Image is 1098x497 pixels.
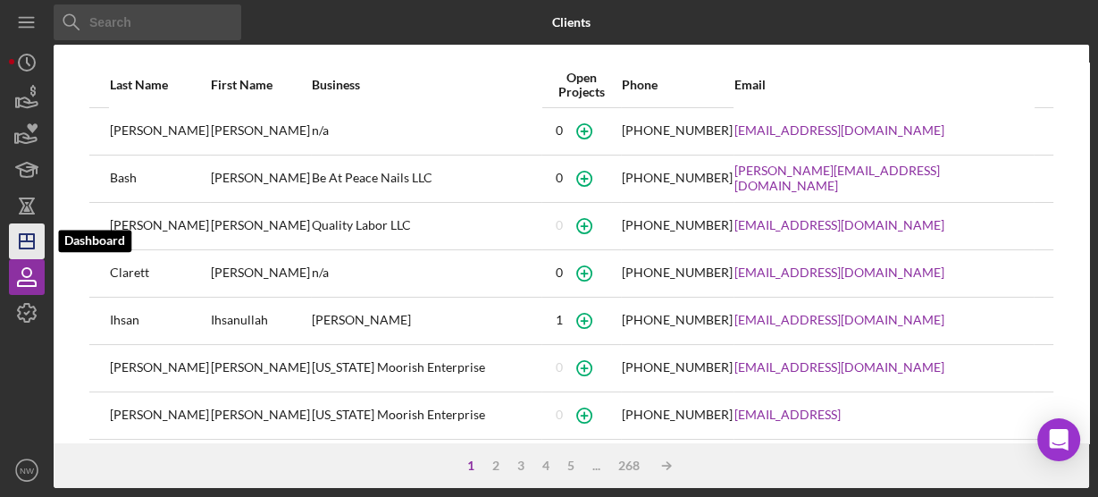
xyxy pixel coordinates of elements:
div: Open Projects [542,71,620,99]
div: [PERSON_NAME] [211,109,310,154]
div: Business [312,78,541,92]
div: 0 [555,218,562,232]
div: [US_STATE] Moorish Enterprise [312,346,541,391]
button: NW [9,452,45,488]
div: 4 [533,459,558,473]
a: [PERSON_NAME][EMAIL_ADDRESS][DOMAIN_NAME] [734,164,1033,192]
div: Be At Peace Nails LLC [312,156,541,201]
div: Phone [622,78,733,92]
div: Ihsanullah [211,299,310,343]
div: 2 [483,459,508,473]
div: [PERSON_NAME] [110,393,209,438]
div: [PERSON_NAME] [211,251,310,296]
div: King [110,441,209,485]
div: n/a [312,251,541,296]
div: [PERSON_NAME] [211,346,310,391]
div: [PERSON_NAME] [110,109,209,154]
div: n/a [312,109,541,154]
div: Clarett [110,251,209,296]
div: ... [583,459,609,473]
div: 0 [555,360,562,375]
div: [PHONE_NUMBER] [622,218,733,232]
div: 5 [558,459,583,473]
div: First Name [211,78,310,92]
div: 0 [555,408,562,422]
div: 0 [555,171,562,185]
div: [PHONE_NUMBER] [622,408,733,422]
a: [EMAIL_ADDRESS][DOMAIN_NAME] [734,218,944,232]
div: n/a [312,441,541,485]
div: [PHONE_NUMBER] [622,171,733,185]
div: [PERSON_NAME] [211,156,310,201]
div: 3 [508,459,533,473]
div: Open Intercom Messenger [1037,418,1080,461]
div: [PHONE_NUMBER] [622,360,733,375]
div: Ihsan [110,299,209,343]
div: [PHONE_NUMBER] [622,123,733,138]
a: [EMAIL_ADDRESS][DOMAIN_NAME] [734,360,944,375]
div: [PERSON_NAME] [211,204,310,248]
div: Last Name [110,78,209,92]
div: Quality Labor LLC [312,204,541,248]
div: [PERSON_NAME] [110,346,209,391]
div: [PERSON_NAME] [110,204,209,248]
div: 1 [555,313,562,327]
div: 0 [555,123,562,138]
text: NW [20,466,35,476]
a: [EMAIL_ADDRESS][DOMAIN_NAME] [734,123,944,138]
div: 268 [609,459,649,473]
input: Search [54,4,241,40]
div: [PHONE_NUMBER] [622,313,733,327]
div: [PERSON_NAME] [211,393,310,438]
a: [EMAIL_ADDRESS][DOMAIN_NAME] [734,313,944,327]
div: 1 [458,459,483,473]
div: [PERSON_NAME] [312,299,541,343]
div: Bash [110,156,209,201]
div: [US_STATE] Moorish Enterprise [312,393,541,438]
div: [PHONE_NUMBER] [622,265,733,280]
a: [EMAIL_ADDRESS][DOMAIN_NAME] [734,265,944,280]
div: Email [734,78,1033,92]
b: Clients [552,15,591,29]
div: 0 [555,265,562,280]
div: [PERSON_NAME] [211,441,310,485]
a: [EMAIL_ADDRESS] [734,408,841,422]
